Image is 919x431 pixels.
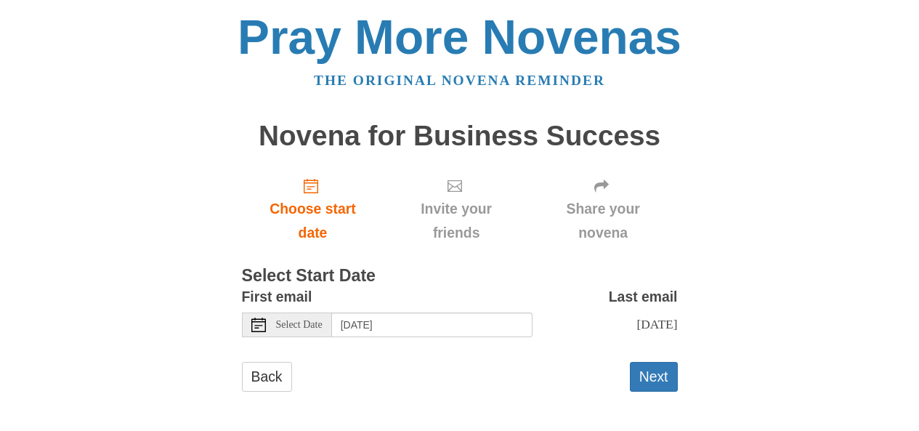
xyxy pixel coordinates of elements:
[609,285,678,309] label: Last email
[242,285,312,309] label: First email
[242,166,384,252] a: Choose start date
[636,317,677,331] span: [DATE]
[543,197,663,245] span: Share your novena
[242,267,678,286] h3: Select Start Date
[238,10,681,64] a: Pray More Novenas
[529,166,678,252] div: Click "Next" to confirm your start date first.
[242,121,678,152] h1: Novena for Business Success
[314,73,605,88] a: The original novena reminder
[276,320,323,330] span: Select Date
[242,362,292,392] a: Back
[398,197,514,245] span: Invite your friends
[256,197,370,245] span: Choose start date
[384,166,528,252] div: Click "Next" to confirm your start date first.
[630,362,678,392] button: Next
